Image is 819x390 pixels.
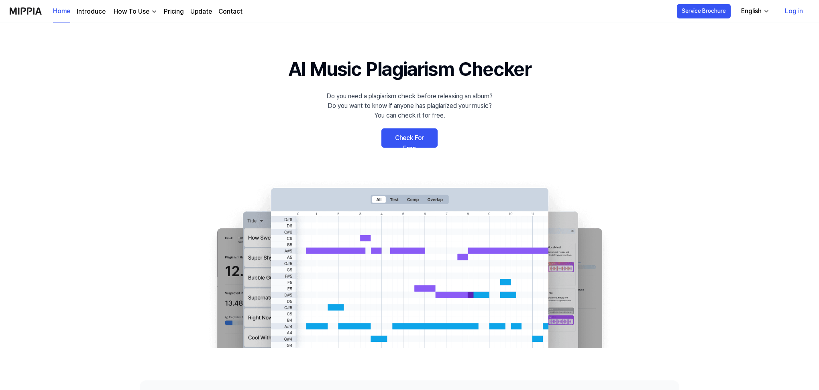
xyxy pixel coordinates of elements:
[112,7,151,16] div: How To Use
[740,6,763,16] div: English
[190,7,212,16] a: Update
[77,7,106,16] a: Introduce
[201,180,618,348] img: main Image
[326,91,493,120] div: Do you need a plagiarism check before releasing an album? Do you want to know if anyone has plagi...
[218,7,242,16] a: Contact
[677,4,731,18] button: Service Brochure
[151,8,157,15] img: down
[53,0,70,22] a: Home
[381,128,438,148] a: Check For Free
[112,7,157,16] button: How To Use
[164,7,184,16] a: Pricing
[288,55,531,83] h1: AI Music Plagiarism Checker
[735,3,774,19] button: English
